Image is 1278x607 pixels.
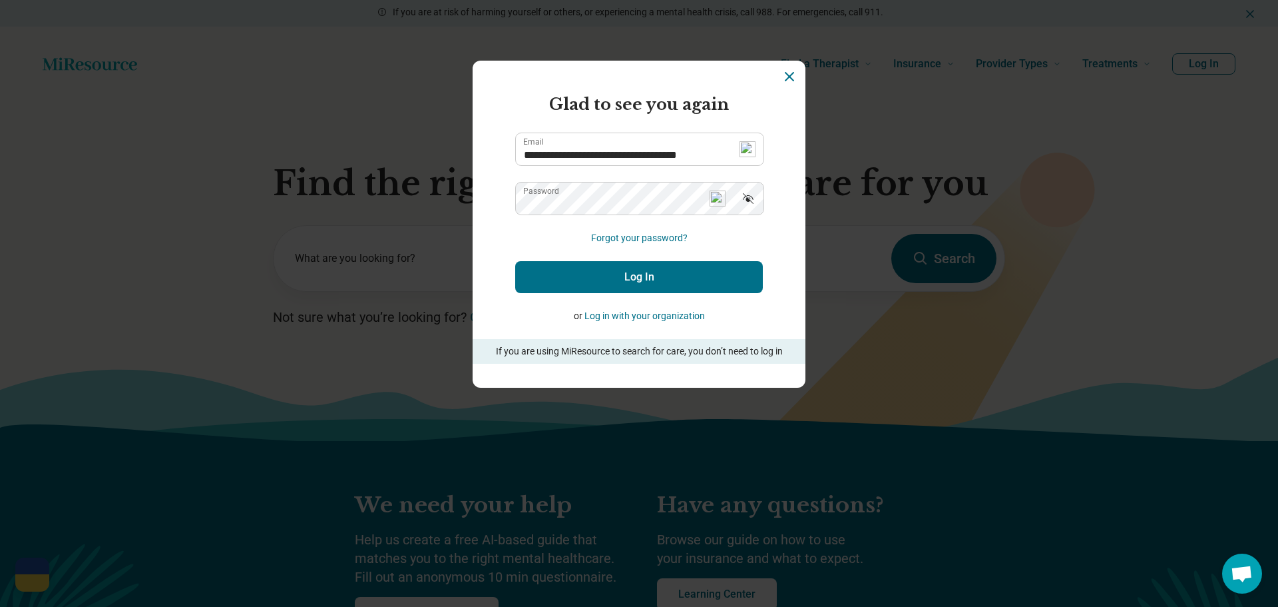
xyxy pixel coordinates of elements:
img: npw-badge-icon-locked.svg [740,141,755,157]
section: Login Dialog [473,61,805,388]
button: Forgot your password? [591,231,688,245]
label: Email [523,138,544,146]
p: or [515,309,763,323]
button: Show password [734,182,763,214]
p: If you are using MiResource to search for care, you don’t need to log in [491,344,787,358]
button: Dismiss [781,69,797,85]
img: npw-badge-icon-locked.svg [710,191,726,207]
h2: Glad to see you again [515,93,763,117]
button: Log in with your organization [584,309,705,323]
label: Password [523,187,559,195]
button: Log In [515,261,763,293]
